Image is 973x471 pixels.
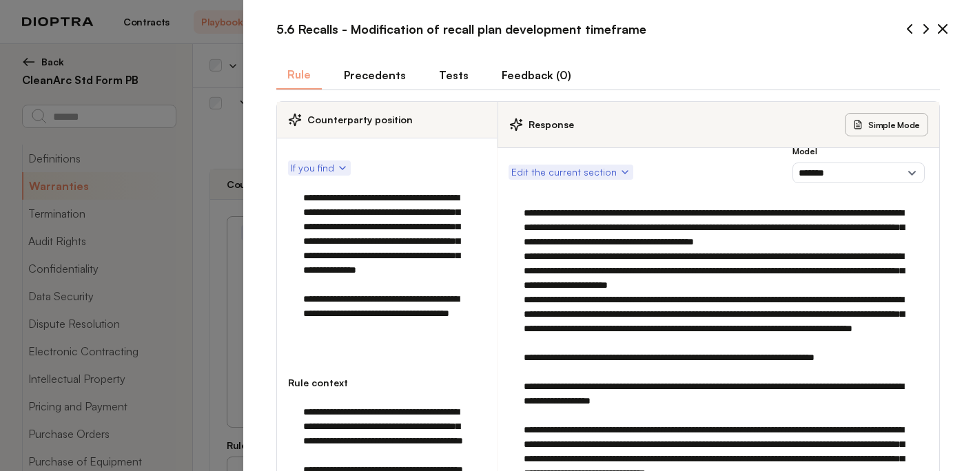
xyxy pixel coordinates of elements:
select: Model [792,163,925,183]
button: Edit the current section [509,165,633,180]
button: Rule [276,61,322,90]
h4: Rule context [288,376,486,390]
span: If you find [291,161,348,175]
span: Edit the current section [511,165,631,179]
h3: 5.6 Recalls - Modification of recall plan development timeframe [265,8,657,50]
button: Precedents [333,61,417,90]
h3: Model [792,146,925,157]
div: Response [509,118,574,132]
button: Tests [428,61,480,90]
button: If you find [288,160,351,176]
button: Simple Mode [845,113,928,136]
button: Feedback (0) [491,61,582,90]
div: Counterparty position [277,102,497,138]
